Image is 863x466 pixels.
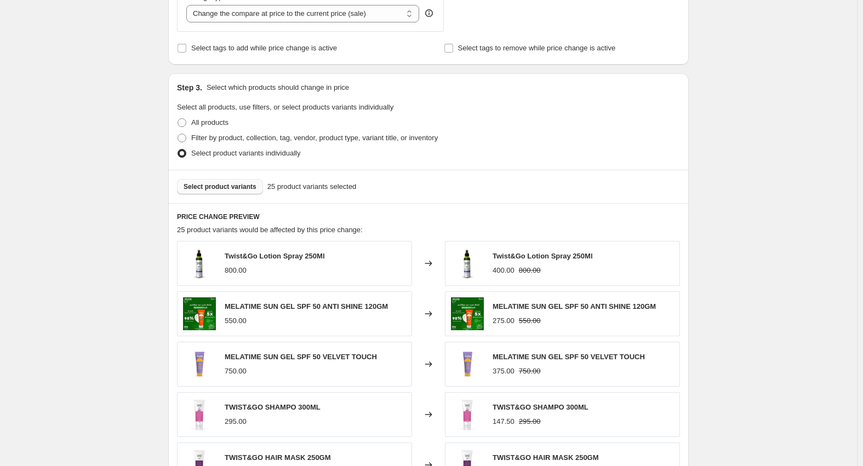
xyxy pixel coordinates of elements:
[519,265,541,276] strike: 800.00
[225,302,388,310] span: MELATIME SUN GEL SPF 50 ANTI SHINE 120GM
[424,8,435,19] div: help
[458,44,616,52] span: Select tags to remove while price change is active
[191,118,228,126] span: All products
[183,348,216,381] img: 86112_80x.png
[225,366,247,377] div: 750.00
[177,179,263,194] button: Select product variants
[225,315,247,326] div: 550.00
[183,247,216,280] img: website_0000s_0003_twist-and-go-spary_80x.png
[451,297,484,330] img: 443837459_476592604898263_4984319839079677412_n_80x.jpg
[225,265,247,276] div: 800.00
[225,252,325,260] span: Twist&Go Lotion Spray 250Ml
[493,265,515,276] div: 400.00
[183,398,216,431] img: website_0000s_0004_twist-and-go-Shampoo_80x.png
[177,103,393,111] span: Select all products, use filters, or select products variants individually
[493,302,656,310] span: MELATIME SUN GEL SPF 50 ANTI SHINE 120GM
[493,366,515,377] div: 375.00
[451,398,484,431] img: website_0000s_0004_twist-and-go-Shampoo_80x.png
[451,247,484,280] img: website_0000s_0003_twist-and-go-spary_80x.png
[225,353,377,361] span: MELATIME SUN GEL SPF 50 VELVET TOUCH
[225,403,321,411] span: TWIST&GO SHAMPO 300ML
[267,181,357,192] span: 25 product variants selected
[191,44,337,52] span: Select tags to add while price change is active
[177,226,363,234] span: 25 product variants would be affected by this price change:
[207,82,349,93] p: Select which products should change in price
[493,252,593,260] span: Twist&Go Lotion Spray 250Ml
[519,366,541,377] strike: 750.00
[177,212,680,221] h6: PRICE CHANGE PREVIEW
[184,182,256,191] span: Select product variants
[493,403,588,411] span: TWIST&GO SHAMPO 300ML
[493,453,599,462] span: TWIST&GO HAIR MASK 250GM
[191,134,438,142] span: Filter by product, collection, tag, vendor, product type, variant title, or inventory
[451,348,484,381] img: 86112_80x.png
[493,353,645,361] span: MELATIME SUN GEL SPF 50 VELVET TOUCH
[177,82,202,93] h2: Step 3.
[519,416,541,427] strike: 295.00
[493,416,515,427] div: 147.50
[225,453,331,462] span: TWIST&GO HAIR MASK 250GM
[519,315,541,326] strike: 550.00
[493,315,515,326] div: 275.00
[225,416,247,427] div: 295.00
[191,149,300,157] span: Select product variants individually
[183,297,216,330] img: 443837459_476592604898263_4984319839079677412_n_80x.jpg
